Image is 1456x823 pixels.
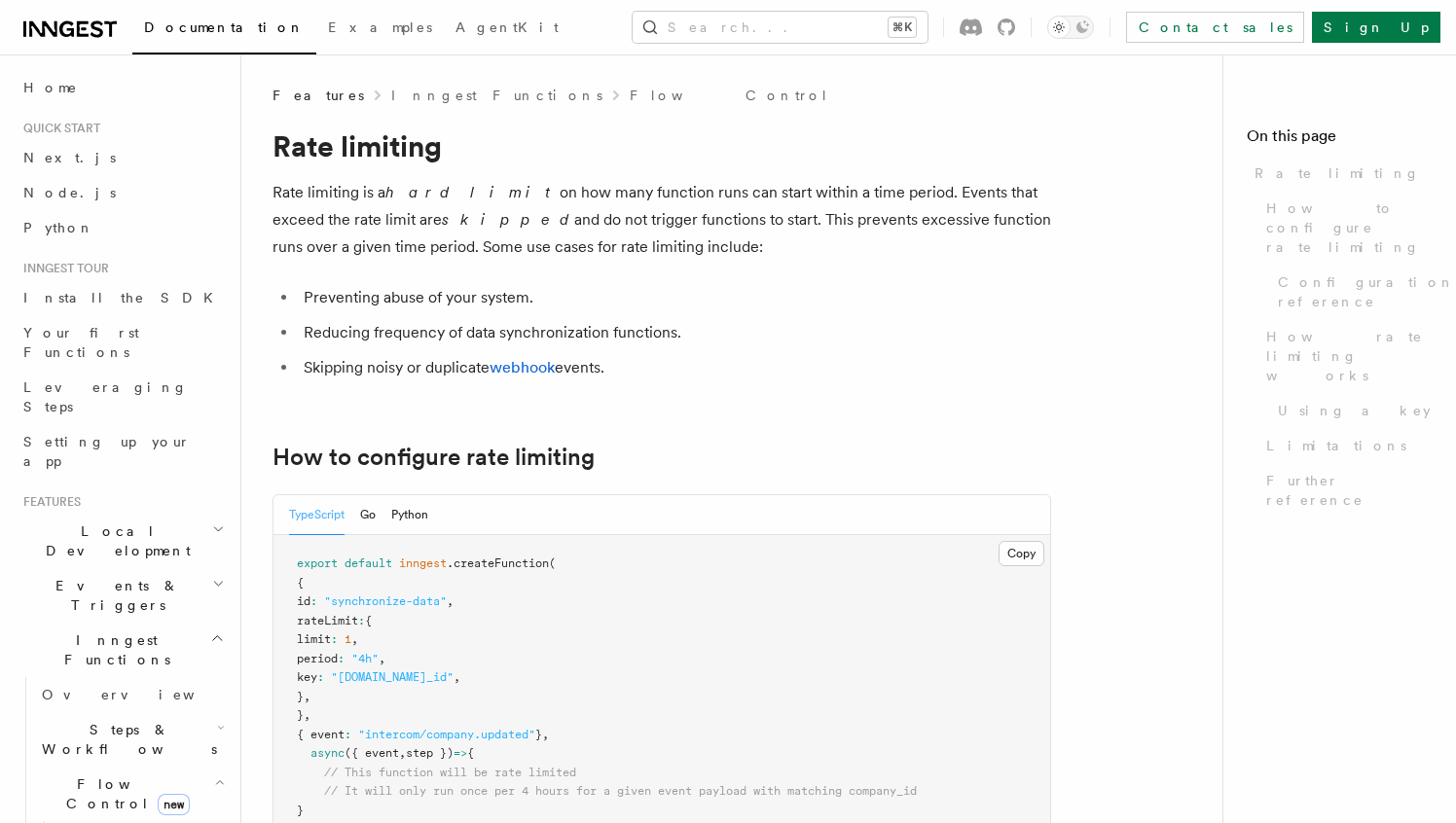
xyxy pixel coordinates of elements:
span: , [447,594,454,608]
span: Rate limiting [1255,163,1420,183]
a: Home [16,70,229,105]
a: Using a key [1270,393,1433,428]
span: Overview [42,687,242,702]
button: Flow Controlnew [34,767,229,821]
span: new [158,794,190,815]
a: Your first Functions [16,315,229,370]
span: , [304,690,310,703]
span: } [297,690,304,703]
p: Rate limiting is a on how many function runs can start within a time period. Events that exceed t... [273,179,1051,261]
span: // This function will be rate limited [324,766,576,779]
span: async [310,746,345,760]
button: Search...⌘K [633,12,928,43]
button: TypeScript [289,495,345,535]
span: 1 [345,632,351,646]
span: default [345,556,392,570]
span: "4h" [351,652,379,665]
span: id [297,594,310,608]
button: Steps & Workflows [34,712,229,767]
button: Events & Triggers [16,568,229,623]
a: Install the SDK [16,280,229,315]
span: Next.js [23,150,116,165]
span: Inngest tour [16,261,109,276]
h4: On this page [1247,125,1433,156]
span: Configuration reference [1278,272,1455,311]
span: .createFunction [447,556,549,570]
span: { event [297,728,345,741]
span: "intercom/company.updated" [358,728,535,741]
button: Inngest Functions [16,623,229,677]
span: Leveraging Steps [23,379,188,414]
span: => [454,746,467,760]
span: Install the SDK [23,290,225,305]
span: Local Development [16,521,212,560]
a: Setting up your app [16,424,229,479]
a: Further reference [1258,463,1433,518]
button: Copy [999,541,1044,566]
a: Python [16,210,229,245]
span: step }) [406,746,454,760]
span: : [331,632,338,646]
span: Inngest Functions [16,630,210,669]
span: period [297,652,338,665]
span: , [399,746,406,760]
a: Overview [34,677,229,712]
span: How to configure rate limiting [1266,198,1433,257]
span: : [310,594,317,608]
h1: Rate limiting [273,128,1051,163]
span: export [297,556,338,570]
a: Next.js [16,140,229,175]
a: webhook [490,358,555,376]
span: Features [273,86,364,105]
a: Node.js [16,175,229,210]
span: , [454,670,460,684]
span: Further reference [1266,471,1433,510]
span: ( [549,556,556,570]
span: Python [23,220,94,235]
span: // It will only run once per 4 hours for a given event payload with matching company_id [324,784,917,798]
span: , [304,708,310,722]
span: Home [23,78,78,97]
button: Python [391,495,428,535]
span: AgentKit [455,19,559,35]
span: , [351,632,358,646]
span: "synchronize-data" [324,594,447,608]
li: Skipping noisy or duplicate events. [298,354,1051,381]
span: ({ event [345,746,399,760]
span: { [297,576,304,590]
span: "[DOMAIN_NAME]_id" [331,670,454,684]
a: Examples [316,6,444,53]
a: How to configure rate limiting [1258,191,1433,265]
span: Features [16,494,81,510]
span: Examples [328,19,432,35]
a: How rate limiting works [1258,319,1433,393]
span: limit [297,632,331,646]
span: } [297,804,304,817]
span: { [365,614,372,627]
span: , [542,728,549,741]
span: : [345,728,351,741]
span: Quick start [16,121,100,136]
span: : [338,652,345,665]
em: skipped [442,210,574,229]
span: Setting up your app [23,434,191,469]
span: Flow Control [34,774,214,813]
a: Rate limiting [1247,156,1433,191]
span: } [535,728,542,741]
a: Sign Up [1312,12,1440,43]
a: Limitations [1258,428,1433,463]
button: Local Development [16,514,229,568]
a: Inngest Functions [391,86,602,105]
a: Configuration reference [1270,265,1433,319]
span: Steps & Workflows [34,720,217,759]
em: hard limit [385,183,560,201]
li: Reducing frequency of data synchronization functions. [298,319,1051,346]
button: Go [360,495,376,535]
span: } [297,708,304,722]
a: AgentKit [444,6,570,53]
a: Documentation [132,6,316,54]
span: Documentation [144,19,305,35]
span: key [297,670,317,684]
li: Preventing abuse of your system. [298,284,1051,311]
span: Events & Triggers [16,576,212,615]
